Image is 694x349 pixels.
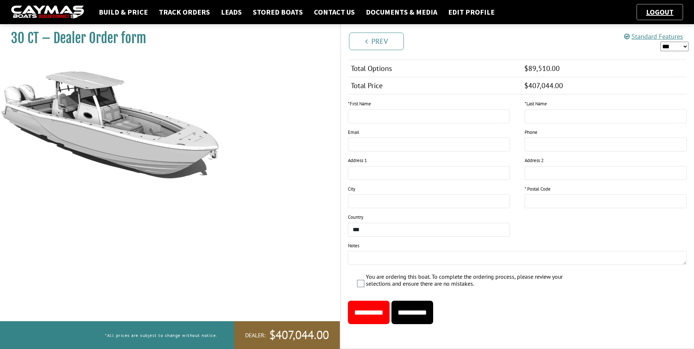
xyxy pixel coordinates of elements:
[525,129,537,136] label: Phone
[524,64,560,73] span: $89,510.00
[525,157,544,164] label: Address 2
[525,100,547,108] label: Last Name
[95,7,151,17] a: Build & Price
[310,7,359,17] a: Contact Us
[11,30,322,46] h1: 30 CT – Dealer Order form
[348,77,521,94] td: Total Price
[524,81,563,90] span: $407,044.00
[348,60,521,77] td: Total Options
[155,7,214,17] a: Track Orders
[642,7,677,16] a: Logout
[348,242,359,249] label: Notes
[249,7,307,17] a: Stored Boats
[105,329,218,341] p: *All prices are subject to change without notice.
[348,129,359,136] label: Email
[348,100,371,108] label: First Name
[245,331,266,339] span: Dealer:
[11,5,84,19] img: caymas-dealer-connect-2ed40d3bc7270c1d8d7ffb4b79bf05adc795679939227970def78ec6f6c03838.gif
[525,185,551,193] label: * Postal Code
[362,7,441,17] a: Documents & Media
[348,214,363,221] label: Country
[624,32,683,41] a: Standard Features
[217,7,245,17] a: Leads
[366,273,564,289] label: You are ordering this boat. To complete the ordering process, please review your selections and e...
[349,33,404,50] a: Prev
[444,7,498,17] a: Edit Profile
[348,157,367,164] label: Address 1
[269,327,329,343] span: $407,044.00
[234,321,340,349] a: Dealer:$407,044.00
[348,185,355,193] label: City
